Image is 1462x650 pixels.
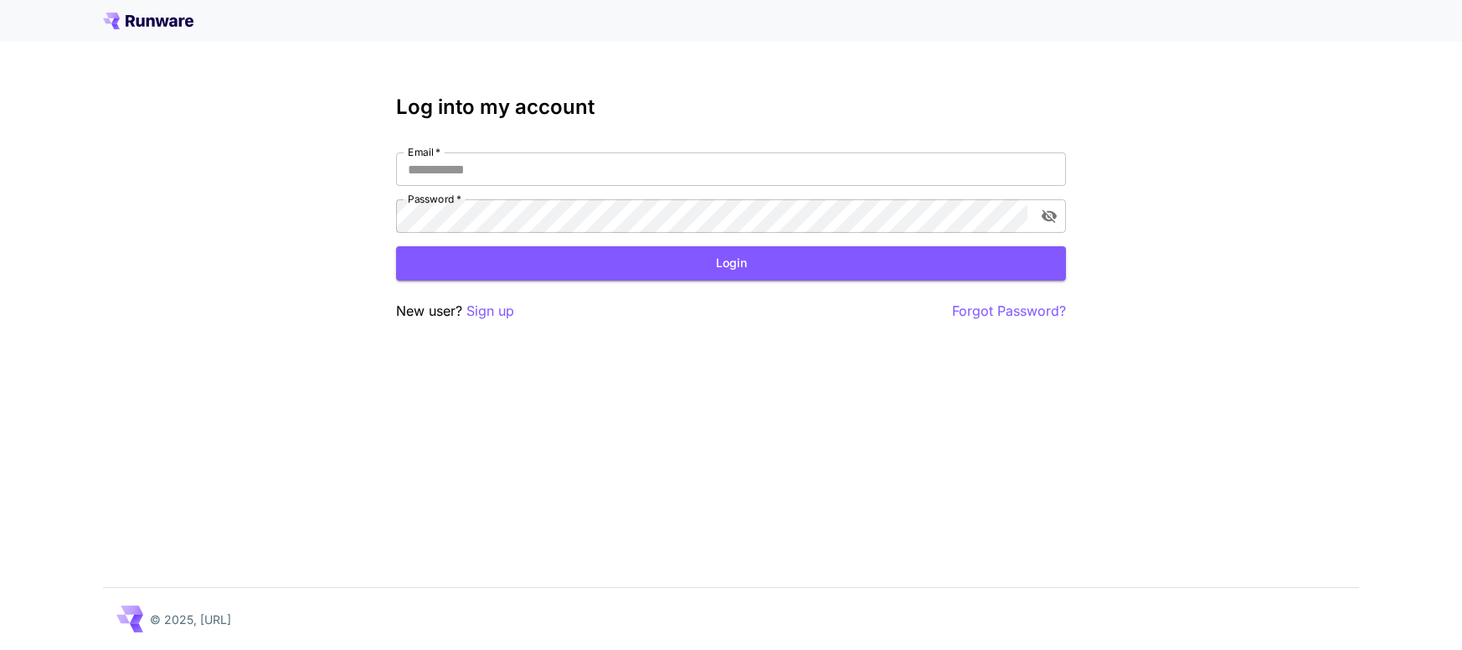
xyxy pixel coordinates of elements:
[396,95,1066,119] h3: Log into my account
[466,301,514,322] button: Sign up
[952,301,1066,322] button: Forgot Password?
[408,192,461,206] label: Password
[396,301,514,322] p: New user?
[396,246,1066,281] button: Login
[1034,201,1064,231] button: toggle password visibility
[150,611,231,628] p: © 2025, [URL]
[408,145,440,159] label: Email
